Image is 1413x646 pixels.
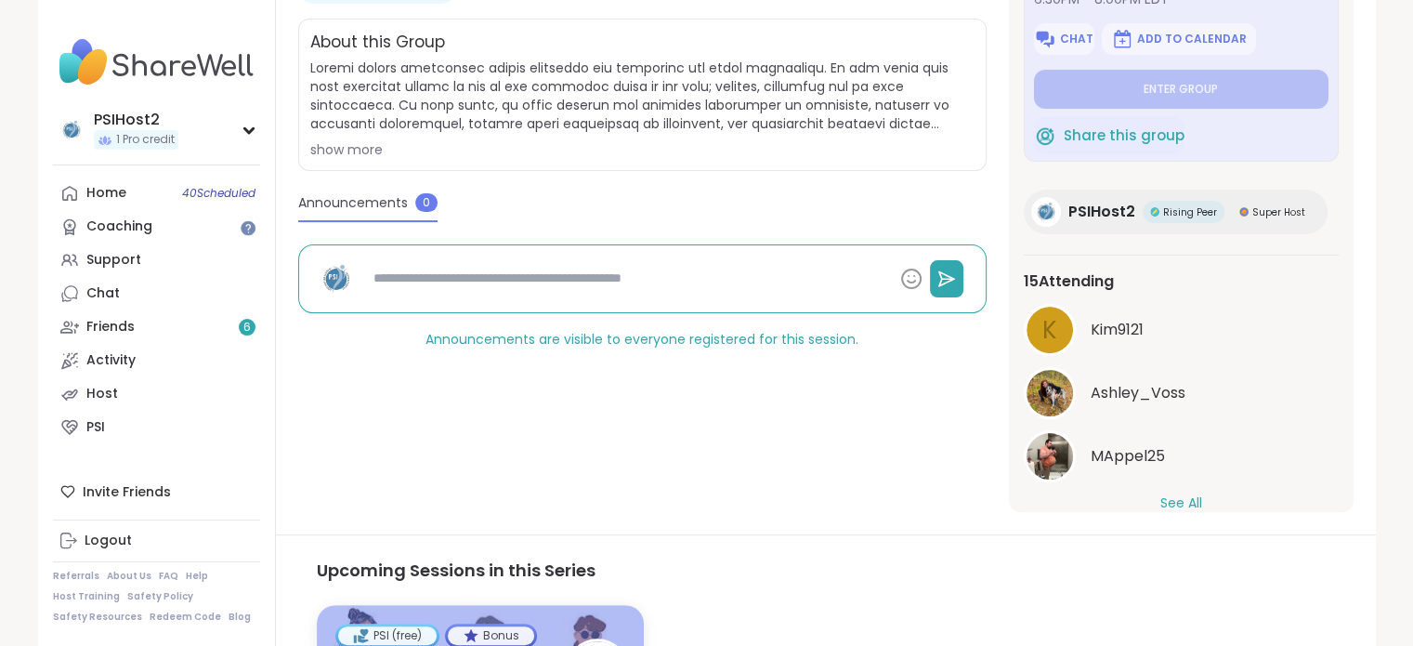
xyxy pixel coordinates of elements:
img: MAppel25 [1027,433,1073,480]
img: Super Host [1239,207,1249,217]
div: PSI [86,418,105,437]
iframe: Spotlight [241,220,255,235]
a: Coaching [53,210,260,244]
div: Friends [86,318,135,336]
a: Safety Resources [53,611,142,624]
h2: About this Group [310,31,445,55]
img: ShareWell Nav Logo [53,30,260,95]
a: About Us [107,570,151,583]
a: Blog [229,611,251,624]
span: Share this group [1064,125,1184,147]
span: 40 Scheduled [182,186,255,201]
a: Safety Policy [127,590,193,603]
img: PSIHost2 [1031,197,1061,227]
a: Activity [53,344,260,377]
a: Referrals [53,570,99,583]
span: K [1042,312,1057,349]
span: Chat [1060,32,1093,46]
span: MAppel25 [1091,445,1165,468]
div: Home [86,184,126,203]
span: 15 Attending [1024,270,1114,293]
span: Super Host [1252,205,1305,219]
div: Invite Friends [53,475,260,508]
img: PSIHost2 [57,115,86,145]
a: Host Training [53,590,120,603]
span: 6 [243,320,251,336]
a: Friends6 [53,310,260,344]
span: Add to Calendar [1137,32,1247,46]
button: Share this group [1034,116,1184,155]
a: Help [186,570,208,583]
a: PSI [53,411,260,444]
a: Redeem Code [150,611,221,624]
span: 1 Pro credit [116,132,175,148]
span: Rising Peer [1163,205,1217,219]
img: ShareWell Logomark [1034,28,1056,50]
a: PSIHost2PSIHost2Rising PeerRising PeerSuper HostSuper Host [1024,190,1328,234]
img: PSIHost2 [314,257,359,301]
a: Ashley_VossAshley_Voss [1024,367,1339,419]
span: Enter group [1144,82,1218,97]
div: Bonus [448,626,534,645]
div: PSI (free) [338,626,437,645]
img: Ashley_Voss [1027,370,1073,416]
a: Home40Scheduled [53,177,260,210]
a: Host [53,377,260,411]
div: show more [310,140,975,159]
span: 0 [415,193,438,212]
a: Logout [53,524,260,558]
img: ShareWell Logomark [1111,28,1133,50]
button: Add to Calendar [1102,23,1256,55]
span: Kim9121 [1091,319,1144,341]
img: Rising Peer [1150,207,1159,217]
a: Support [53,244,260,277]
span: Loremi dolors ametconsec adipis elitseddo eiu temporinc utl etdol magnaaliqu. En adm venia quis n... [310,59,975,133]
div: Activity [86,351,136,370]
div: Chat [86,284,120,303]
a: MAppel25MAppel25 [1024,430,1339,482]
span: PSIHost2 [1068,201,1135,223]
span: Announcements are visible to everyone registered for this session. [425,330,858,349]
h3: Upcoming Sessions in this Series [317,558,1335,583]
a: FAQ [159,570,178,583]
span: Announcements [298,193,408,213]
img: ShareWell Logomark [1034,125,1056,147]
button: See All [1160,494,1202,513]
button: Enter group [1034,70,1328,109]
div: Support [86,251,141,270]
div: Logout [85,532,132,550]
div: Coaching [86,218,152,236]
div: Host [86,385,118,403]
div: PSIHost2 [94,110,178,130]
a: KKim9121 [1024,304,1339,356]
a: Chat [53,277,260,310]
span: Ashley_Voss [1091,382,1185,404]
button: Chat [1034,23,1094,55]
